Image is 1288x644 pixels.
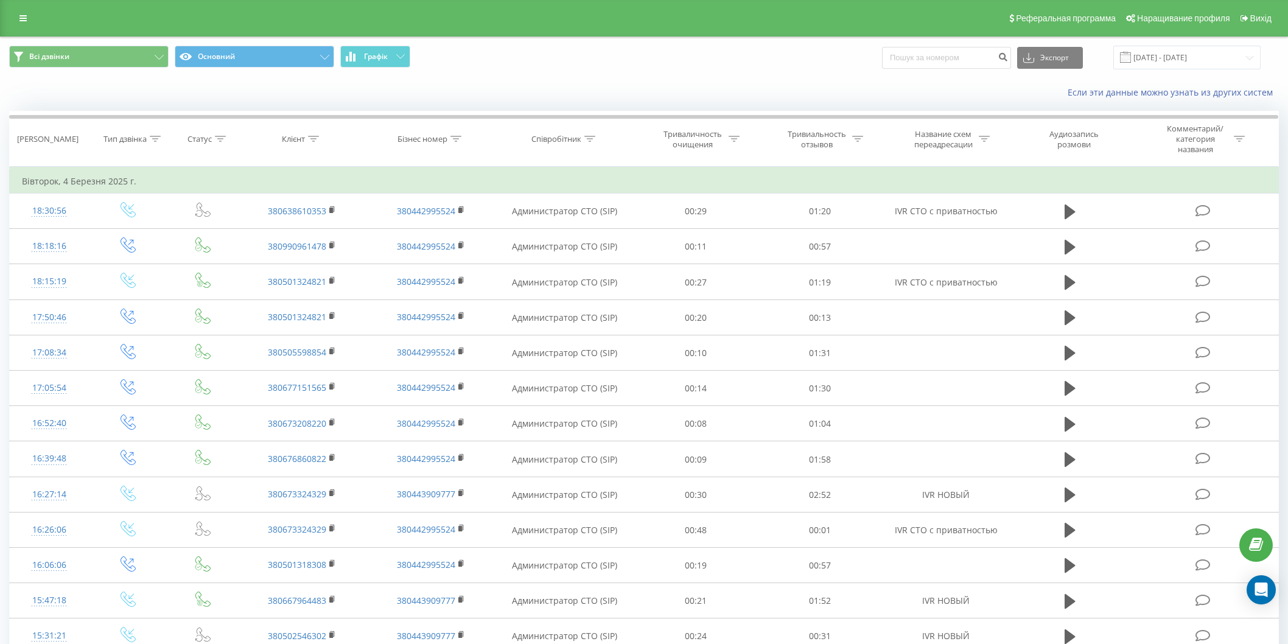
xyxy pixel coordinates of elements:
font: 00:24 [685,631,707,642]
font: IVR СТО с приватностью [895,205,998,217]
font: 00:57 [809,559,831,571]
font: Комментарий/категория названия [1167,123,1223,155]
font: Клієнт [282,133,305,144]
font: 01:30 [809,382,831,394]
font: 00:57 [809,241,831,253]
a: 380667964483 [268,595,326,606]
font: 18:15:19 [32,275,66,287]
a: 380442995524 [397,276,455,287]
a: 380673324329 [268,523,326,535]
font: Администратор СТО (SIP) [512,205,617,217]
font: Администратор СТО (SIP) [512,489,617,500]
font: 01:31 [809,347,831,359]
font: 18:30:56 [32,205,66,216]
font: 00:09 [685,453,707,465]
font: 380442995524 [397,311,455,323]
font: Наращивание профиля [1137,13,1230,23]
a: 380502546302 [268,630,326,642]
font: Администратор СТО (SIP) [512,595,617,606]
font: 16:26:06 [32,523,66,535]
font: 00:11 [685,241,707,253]
a: Если эти данные можно узнать из других систем [1068,86,1279,98]
font: 00:01 [809,524,831,536]
a: 380638610353 [268,205,326,217]
font: 00:27 [685,276,707,288]
font: 01:58 [809,453,831,465]
font: Администратор СТО (SIP) [512,347,617,359]
font: 17:08:34 [32,346,66,358]
font: 380443909777 [397,488,455,500]
font: Вівторок, 4 Березня 2025 г. [22,175,136,187]
font: IVR НОВЫЙ [922,595,970,606]
font: 00:20 [685,312,707,323]
font: Администратор СТО (SIP) [512,312,617,323]
font: 380990961478 [268,240,326,252]
a: 380443909777 [397,630,455,642]
font: Реферальная программа [1016,13,1116,23]
font: 00:10 [685,347,707,359]
font: Администратор СТО (SIP) [512,453,617,465]
font: IVR НОВЫЙ [922,489,970,500]
font: Администратор СТО (SIP) [512,418,617,430]
button: Основний [175,46,334,68]
font: Співробітник [531,133,581,144]
font: 380673208220 [268,418,326,429]
font: IVR СТО с приватностью [895,524,998,536]
font: Администратор СТО (SIP) [512,241,617,253]
font: 00:08 [685,418,707,430]
font: 15:31:21 [32,629,66,641]
a: 380442995524 [397,418,455,429]
font: 17:05:54 [32,382,66,393]
font: 00:29 [685,205,707,217]
font: 00:13 [809,312,831,323]
font: 00:48 [685,524,707,536]
a: 380443909777 [397,595,455,606]
font: Если эти данные можно узнать из других систем [1068,86,1273,98]
font: 380442995524 [397,346,455,358]
font: 16:06:06 [32,559,66,570]
font: 02:52 [809,489,831,500]
font: 16:52:40 [32,417,66,429]
a: 380676860822 [268,453,326,464]
a: 380442995524 [397,240,455,252]
a: 380501318308 [268,559,326,570]
font: Администратор СТО (SIP) [512,524,617,536]
font: Название схем переадресации [914,128,973,150]
font: Тип дзвінка [103,133,147,144]
font: Всі дзвінки [29,51,69,61]
font: 380442995524 [397,559,455,570]
font: Вихід [1250,13,1272,23]
font: 00:31 [809,631,831,642]
font: 17:50:46 [32,311,66,323]
font: Статус [187,133,212,144]
font: Графік [364,51,388,61]
font: 380505598854 [268,346,326,358]
font: Администратор СТО (SIP) [512,276,617,288]
font: 16:39:48 [32,452,66,464]
a: 380501324821 [268,311,326,323]
font: 00:30 [685,489,707,500]
font: Бізнес номер [397,133,447,144]
a: 380442995524 [397,453,455,464]
font: Администратор СТО (SIP) [512,382,617,394]
button: Графік [340,46,410,68]
font: IVR СТО с приватностью [895,276,998,288]
font: Администратор СТО (SIP) [512,631,617,642]
a: 380442995524 [397,382,455,393]
a: 380442995524 [397,205,455,217]
input: Пошук за номером [882,47,1011,69]
font: [PERSON_NAME] [17,133,79,144]
font: Основний [198,51,235,61]
a: 380673324329 [268,488,326,500]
